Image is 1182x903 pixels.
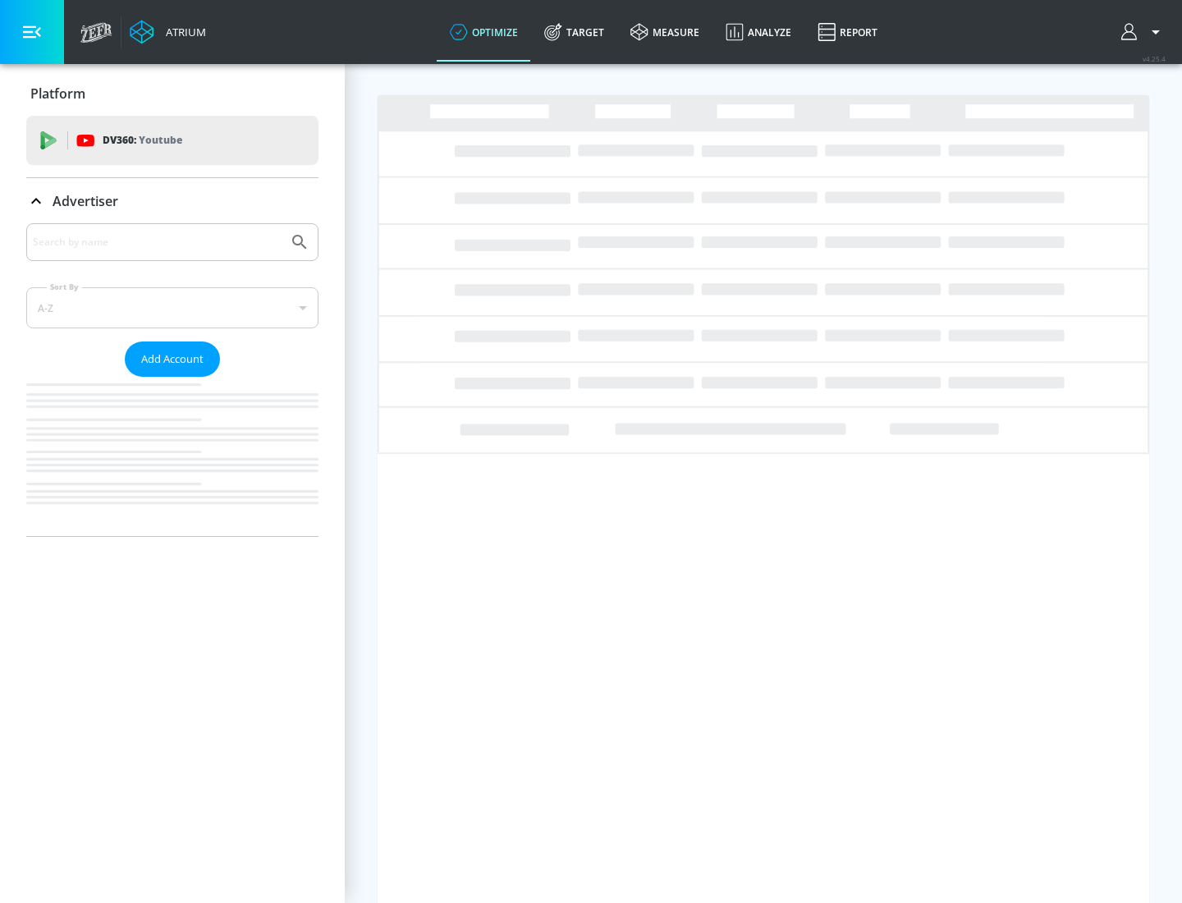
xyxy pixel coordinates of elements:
div: A-Z [26,287,318,328]
a: measure [617,2,712,62]
div: Advertiser [26,178,318,224]
p: DV360: [103,131,182,149]
span: v 4.25.4 [1143,54,1166,63]
label: Sort By [47,282,82,292]
div: Advertiser [26,223,318,536]
span: Add Account [141,350,204,369]
button: Add Account [125,341,220,377]
input: Search by name [33,231,282,253]
a: Target [531,2,617,62]
a: Report [804,2,891,62]
p: Platform [30,85,85,103]
div: DV360: Youtube [26,116,318,165]
a: Atrium [130,20,206,44]
a: optimize [437,2,531,62]
p: Advertiser [53,192,118,210]
nav: list of Advertiser [26,377,318,536]
p: Youtube [139,131,182,149]
div: Atrium [159,25,206,39]
a: Analyze [712,2,804,62]
div: Platform [26,71,318,117]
